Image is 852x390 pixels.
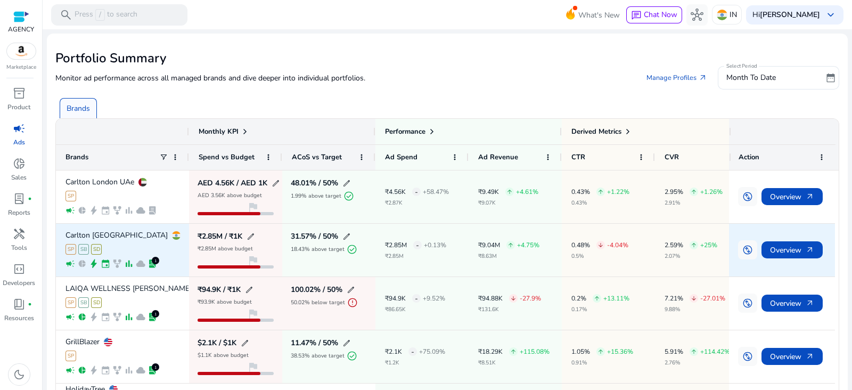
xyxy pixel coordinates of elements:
[597,242,604,248] span: arrow_downward
[75,9,137,21] p: Press to search
[665,295,683,302] p: 7.21%
[700,348,730,355] p: +114.42%
[101,206,110,215] span: event
[742,245,753,255] span: swap_vertical_circle
[607,242,628,248] p: -4.04%
[343,191,354,201] span: check_circle
[738,187,757,206] button: swap_vertical_circle
[738,294,757,313] button: swap_vertical_circle
[385,152,417,162] span: Ad Spend
[752,11,820,19] p: Hi
[65,312,75,322] span: campaign
[520,348,550,355] p: +115.08%
[95,9,105,21] span: /
[247,361,259,373] span: flag
[13,192,26,205] span: lab_profile
[638,68,716,87] a: Manage Profiles
[825,72,836,83] span: date_range
[198,180,267,187] h5: AED 4.56K / AED 1K
[342,232,351,241] span: edit
[478,242,500,248] p: ₹9.04M
[510,295,517,302] span: arrow_downward
[247,307,259,320] span: flag
[424,242,446,248] p: +0.13%
[148,312,157,322] span: lab_profile
[571,295,586,302] p: 0.2%
[478,200,538,206] p: ₹9.07K
[385,200,449,206] p: ₹2.87K
[347,351,357,361] span: check_circle
[101,259,110,269] span: event
[665,152,679,162] span: CVR
[65,338,100,346] p: GrillBlazer
[124,365,134,375] span: bar_chart
[104,338,112,346] img: us.svg
[631,10,642,21] span: chat
[607,189,629,195] p: +1.22%
[730,5,737,24] p: IN
[60,9,72,21] span: search
[91,244,102,255] span: SD
[691,9,703,21] span: hub
[3,278,35,288] p: Developers
[342,339,351,347] span: edit
[199,152,255,162] span: Spend vs Budget
[89,312,99,322] span: bolt
[89,259,99,269] span: bolt
[347,297,358,308] span: error
[148,365,157,375] span: lab_profile
[13,368,26,381] span: dark_mode
[385,254,446,259] p: ₹2.85M
[136,206,145,215] span: cloud
[411,341,414,363] span: -
[342,179,351,188] span: edit
[136,365,145,375] span: cloud
[419,348,445,355] p: +75.09%
[520,295,541,302] p: -27.9%
[806,299,814,307] span: arrow_outward
[478,152,518,162] span: Ad Revenue
[138,178,147,186] img: ae.svg
[112,259,122,269] span: family_history
[478,254,539,259] p: ₹8.63M
[198,193,262,198] p: AED 3.56K above budget
[65,232,168,239] p: Carlton [GEOGRAPHIC_DATA]
[571,242,590,248] p: 0.48%
[717,10,727,20] img: in.svg
[13,122,26,135] span: campaign
[247,232,255,241] span: edit
[245,286,253,294] span: edit
[665,360,730,365] p: 2.76%
[13,87,26,100] span: inventory_2
[686,4,708,26] button: hub
[65,206,75,215] span: campaign
[291,193,341,199] p: 1.99% above target
[385,360,445,365] p: ₹1.2K
[644,10,677,20] span: Chat Now
[806,192,814,201] span: arrow_outward
[700,242,717,248] p: +25%
[148,206,157,215] span: lab_profile
[198,339,236,347] h5: $2.1K / $1K
[571,152,585,162] span: CTR
[112,365,122,375] span: family_history
[510,348,517,355] span: arrow_upward
[124,259,134,269] span: bar_chart
[89,365,99,375] span: bolt
[415,288,418,310] span: -
[28,302,32,306] span: fiber_manual_record
[292,152,342,162] span: ACoS vs Target
[770,292,814,314] span: Overview
[742,351,753,362] span: swap_vertical_circle
[65,191,76,201] span: SP
[760,10,820,20] b: [PERSON_NAME]
[571,360,633,365] p: 0.91%
[291,353,345,359] p: 38.53% above target
[13,263,26,275] span: code_blocks
[89,206,99,215] span: bolt
[571,348,590,355] p: 1.05%
[385,189,406,195] p: ₹4.56K
[700,295,725,302] p: -27.01%
[516,189,538,195] p: +4.61%
[691,348,697,355] span: arrow_upward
